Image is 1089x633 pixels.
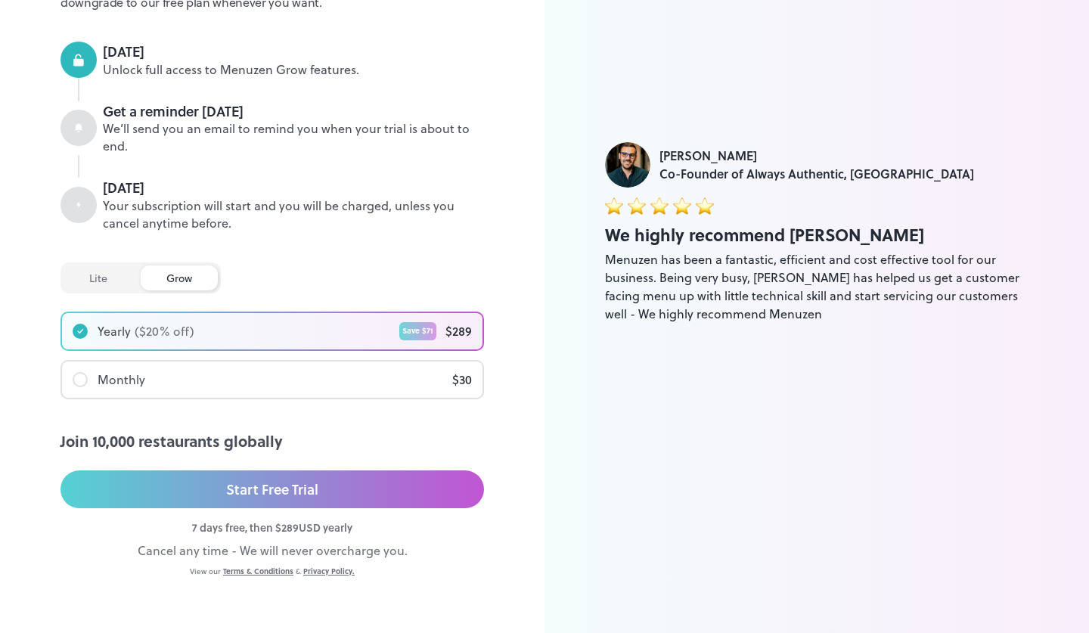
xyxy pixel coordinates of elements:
[60,430,484,452] div: Join 10,000 restaurants globally
[696,197,714,215] img: star
[103,61,484,79] div: Unlock full access to Menuzen Grow features.
[60,470,484,508] button: Start Free Trial
[650,197,669,215] img: star
[64,265,133,290] div: lite
[103,42,484,61] div: [DATE]
[60,520,484,535] div: 7 days free, then $ 289 USD yearly
[605,222,1028,247] div: We highly recommend [PERSON_NAME]
[141,265,218,290] div: grow
[103,101,484,121] div: Get a reminder [DATE]
[223,566,293,576] a: Terms & Conditions
[103,120,484,155] div: We’ll send you an email to remind you when your trial is about to end.
[673,197,691,215] img: star
[452,371,472,389] div: $ 30
[605,197,623,215] img: star
[103,178,484,197] div: [DATE]
[226,478,318,501] div: Start Free Trial
[659,165,974,183] div: Co-Founder of Always Authentic, [GEOGRAPHIC_DATA]
[60,541,484,560] div: Cancel any time - We will never overcharge you.
[303,566,355,576] a: Privacy Policy.
[98,322,131,340] div: Yearly
[659,147,974,165] div: [PERSON_NAME]
[103,197,484,232] div: Your subscription will start and you will be charged, unless you cancel anytime before.
[605,250,1028,323] div: Menuzen has been a fantastic, efficient and cost effective tool for our business. Being very busy...
[60,566,484,577] div: View our &
[605,142,650,188] img: Jade Hajj
[399,322,436,340] div: Save $ 71
[135,322,194,340] div: ($ 20 % off)
[628,197,646,215] img: star
[98,371,145,389] div: Monthly
[445,322,472,340] div: $ 289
